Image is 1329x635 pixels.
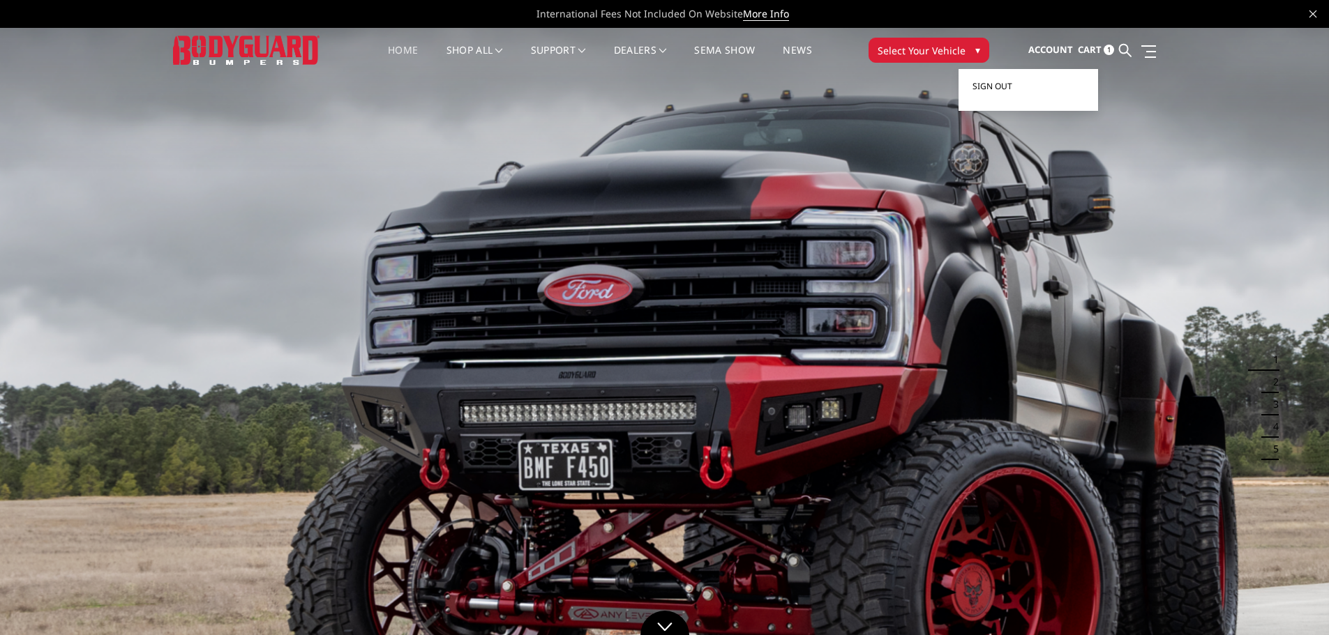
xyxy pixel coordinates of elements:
img: BODYGUARD BUMPERS [173,36,320,64]
button: 1 of 5 [1265,349,1279,371]
a: Sign out [973,76,1084,97]
a: Dealers [614,45,667,72]
a: Support [531,45,586,72]
a: Home [388,45,418,72]
span: Account [1028,43,1073,56]
span: ▾ [975,43,980,57]
a: Account [1028,31,1073,69]
a: More Info [743,7,789,21]
a: News [783,45,811,72]
a: Click to Down [640,611,689,635]
button: 3 of 5 [1265,393,1279,415]
button: 5 of 5 [1265,438,1279,460]
a: Cart 1 [1078,31,1114,69]
a: shop all [446,45,503,72]
button: 2 of 5 [1265,371,1279,393]
span: Cart [1078,43,1102,56]
button: Select Your Vehicle [869,38,989,63]
button: 4 of 5 [1265,415,1279,438]
span: Sign out [973,80,1012,92]
a: SEMA Show [694,45,755,72]
span: Select Your Vehicle [878,43,966,58]
span: 1 [1104,45,1114,55]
